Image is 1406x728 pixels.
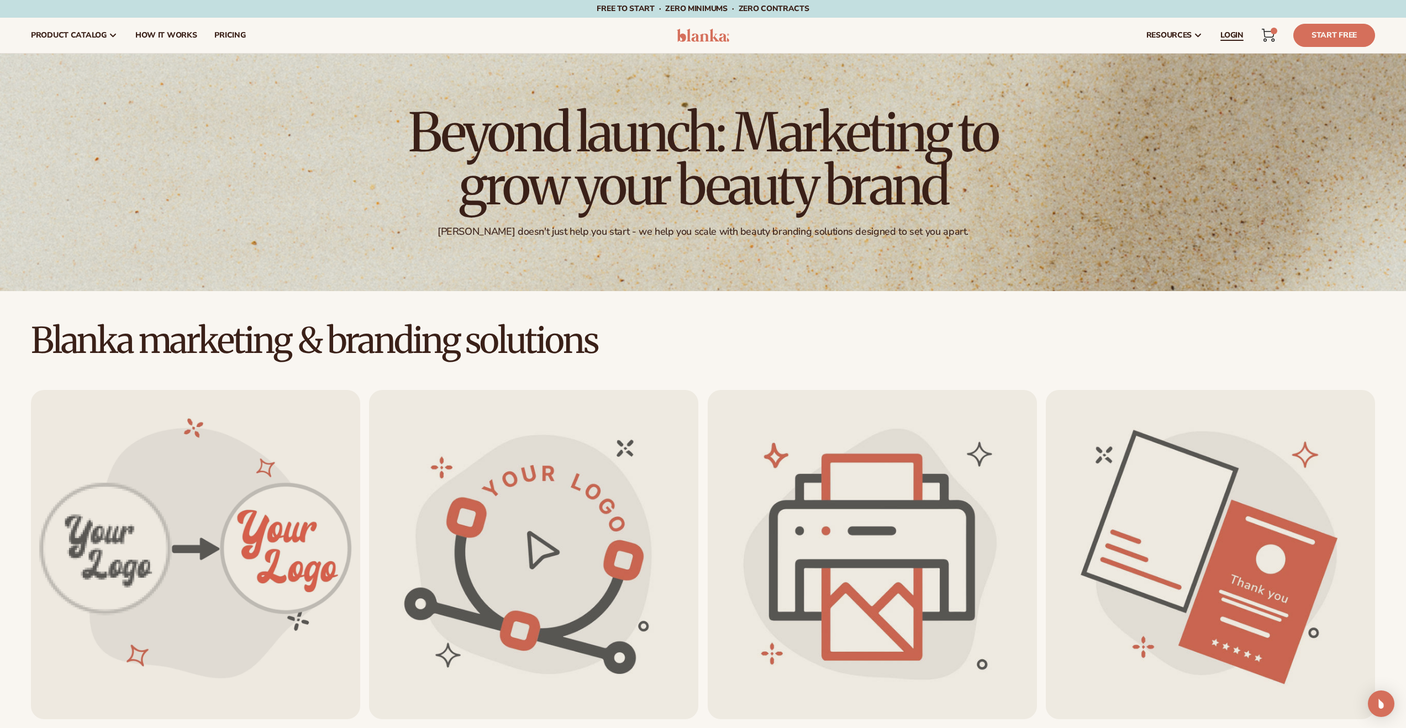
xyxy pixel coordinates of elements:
[1293,24,1375,47] a: Start Free
[22,18,127,53] a: product catalog
[1368,690,1394,717] div: Open Intercom Messenger
[31,31,107,40] span: product catalog
[135,31,197,40] span: How It Works
[438,225,968,238] div: [PERSON_NAME] doesn't just help you start - we help you scale with beauty branding solutions desi...
[214,31,245,40] span: pricing
[1146,31,1192,40] span: resources
[206,18,254,53] a: pricing
[1138,18,1212,53] a: resources
[597,3,809,14] span: Free to start · ZERO minimums · ZERO contracts
[1273,28,1274,34] span: 1
[127,18,206,53] a: How It Works
[677,29,729,42] img: logo
[1212,18,1252,53] a: LOGIN
[1220,31,1244,40] span: LOGIN
[399,106,1007,212] h1: Beyond launch: Marketing to grow your beauty brand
